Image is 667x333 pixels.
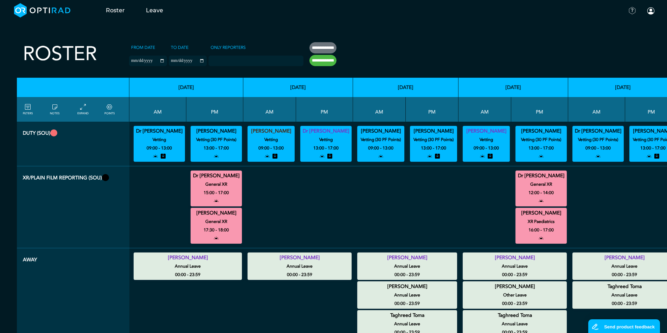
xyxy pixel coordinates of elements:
[244,135,298,144] small: Vetting
[354,262,460,270] small: Annual Leave
[647,152,652,161] i: open to allocation
[249,127,294,135] summary: [PERSON_NAME]
[17,166,129,248] th: XR/Plain Film Reporting (SOU)
[23,42,97,66] h2: Roster
[406,97,458,122] th: PM
[265,152,270,161] i: open to allocation
[214,152,219,161] i: open to allocation
[528,226,554,234] small: 16:00 - 17:00
[169,42,191,53] label: To date
[214,197,219,205] i: open to allocation
[354,135,408,144] small: Vetting (30 PF Points)
[358,311,456,320] summary: Taghreed Toma
[135,127,184,135] summary: Dr [PERSON_NAME]
[612,299,637,308] small: 00:00 - 23:59
[463,281,567,309] div: Other Leave 00:00 - 23:59
[354,291,460,299] small: Annual Leave
[187,217,245,226] small: General XR
[460,320,570,328] small: Annual Leave
[357,126,404,162] div: Vetting (30 PF Points) 09:00 - 13:00
[130,262,245,270] small: Annual Leave
[515,208,567,244] div: XR Paediatrics 16:00 - 17:00
[327,152,332,161] i: stored entry
[191,126,242,162] div: Vetting (30 PF Points) 13:00 - 17:00
[358,282,456,291] summary: [PERSON_NAME]
[135,254,241,262] summary: [PERSON_NAME]
[488,152,493,161] i: stored entry
[357,281,457,309] div: Annual Leave 00:00 - 23:59
[572,126,624,162] div: Vetting (30 PF Points) 09:00 - 13:00
[258,144,284,152] small: 09:00 - 13:00
[248,252,352,280] div: Annual Leave 00:00 - 23:59
[243,97,296,122] th: AM
[515,171,567,206] div: General XR 12:00 - 14:00
[272,152,277,161] i: stored entry
[539,234,544,243] i: open to allocation
[411,127,456,135] summary: [PERSON_NAME]
[528,144,554,152] small: 13:00 - 17:00
[186,97,243,122] th: PM
[458,97,511,122] th: AM
[539,197,544,205] i: open to allocation
[248,126,295,162] div: Vetting 09:00 - 13:00
[511,97,568,122] th: PM
[313,144,339,152] small: 13:00 - 17:00
[395,270,420,279] small: 00:00 - 23:59
[512,135,570,144] small: Vetting (30 PF Points)
[192,209,241,217] summary: [PERSON_NAME]
[357,252,457,280] div: Annual Leave 00:00 - 23:59
[640,144,666,152] small: 13:00 - 17:00
[464,311,566,320] summary: Taghreed Toma
[517,127,566,135] summary: [PERSON_NAME]
[585,144,611,152] small: 09:00 - 13:00
[539,152,544,161] i: open to allocation
[460,135,513,144] small: Vetting
[296,97,353,122] th: PM
[244,262,355,270] small: Annual Leave
[301,127,351,135] summary: Dr [PERSON_NAME]
[517,209,566,217] summary: [PERSON_NAME]
[153,152,158,161] i: open to allocation
[528,188,554,197] small: 12:00 - 14:00
[50,103,59,116] a: show/hide notes
[214,234,219,243] i: open to allocation
[568,97,625,122] th: AM
[654,152,659,161] i: stored entry
[134,252,242,280] div: Annual Leave 00:00 - 23:59
[358,127,403,135] summary: [PERSON_NAME]
[204,188,229,197] small: 15:00 - 17:00
[460,291,570,299] small: Other Leave
[460,262,570,270] small: Annual Leave
[187,180,245,188] small: General XR
[204,226,229,234] small: 17:30 - 18:00
[354,320,460,328] small: Annual Leave
[458,78,568,97] th: [DATE]
[435,152,440,161] i: stored entry
[502,270,527,279] small: 00:00 - 23:59
[175,270,200,279] small: 00:00 - 23:59
[463,126,510,162] div: Vetting 09:00 - 13:00
[358,254,456,262] summary: [PERSON_NAME]
[192,127,241,135] summary: [PERSON_NAME]
[104,103,115,116] a: collapse/expand expected points
[464,127,509,135] summary: [PERSON_NAME]
[243,78,353,97] th: [DATE]
[512,217,570,226] small: XR Paediatrics
[474,144,499,152] small: 09:00 - 13:00
[464,282,566,291] summary: [PERSON_NAME]
[596,152,601,161] i: open to allocation
[421,144,446,152] small: 13:00 - 17:00
[77,103,89,116] a: collapse/expand entries
[480,152,485,161] i: open to allocation
[515,126,567,162] div: Vetting (30 PF Points) 13:00 - 17:00
[129,42,157,53] label: From date
[569,135,627,144] small: Vetting (30 PF Points)
[129,97,186,122] th: AM
[191,171,242,206] div: General XR 15:00 - 17:00
[14,3,71,18] img: brand-opti-rad-logos-blue-and-white-d2f68631ba2948856bd03f2d395fb146ddc8fb01b4b6e9315ea85fa773367...
[502,299,527,308] small: 00:00 - 23:59
[463,252,567,280] div: Annual Leave 00:00 - 23:59
[512,180,570,188] small: General XR
[517,172,566,180] summary: Dr [PERSON_NAME]
[300,126,352,162] div: Vetting 13:00 - 17:00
